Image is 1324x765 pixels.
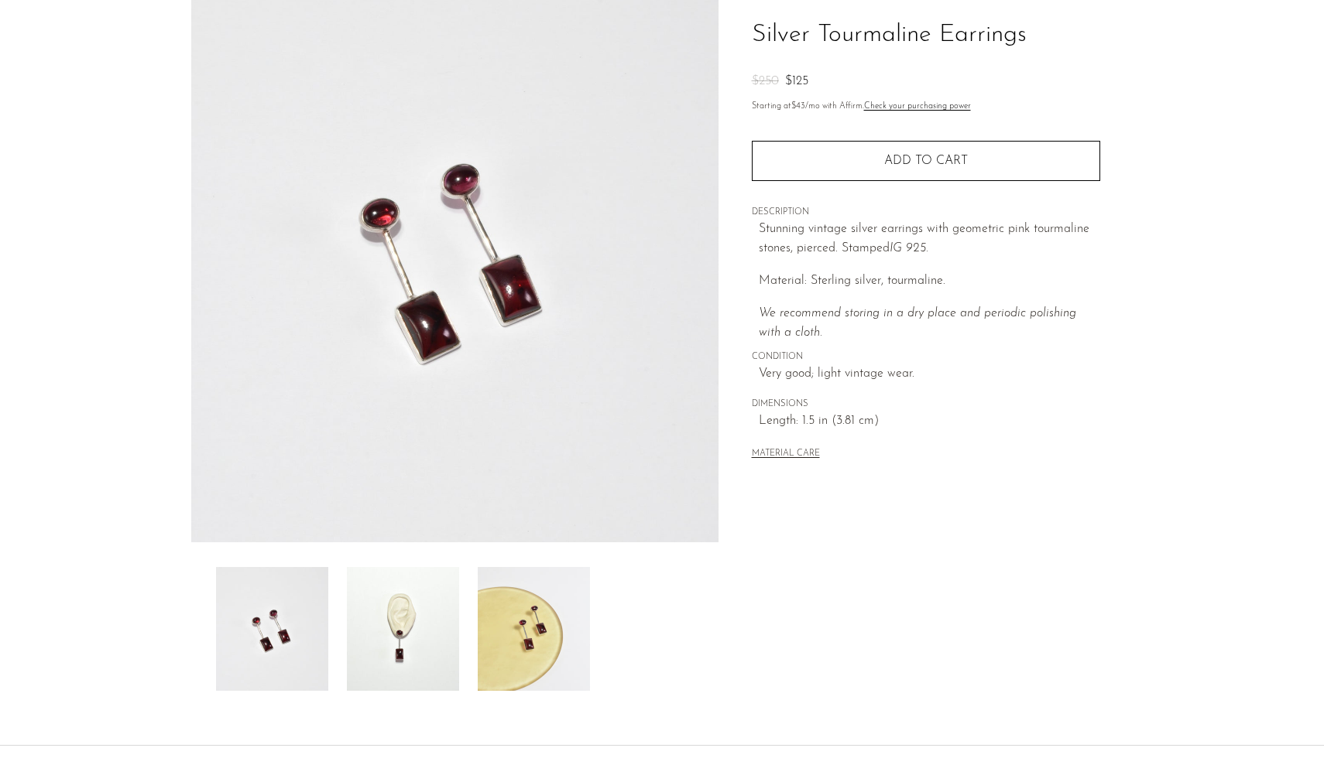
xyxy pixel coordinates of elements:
[752,449,820,460] button: MATERIAL CARE
[752,398,1100,412] span: DIMENSIONS
[791,102,805,111] span: $43
[785,75,808,87] span: $125
[752,15,1100,55] h1: Silver Tourmaline Earrings
[752,206,1100,220] span: DESCRIPTION
[759,307,1076,340] i: We recommend storing in a dry place and periodic polishing with a cloth.
[864,102,971,111] a: Check your purchasing power - Learn more about Affirm Financing (opens in modal)
[752,100,1100,114] p: Starting at /mo with Affirm.
[752,75,779,87] span: $250
[216,567,328,691] img: Silver Tourmaline Earrings
[759,412,1100,432] span: Length: 1.5 in (3.81 cm)
[478,567,590,691] img: Silver Tourmaline Earrings
[752,350,1100,364] span: CONDITION
[759,272,1100,292] p: Material: Sterling silver, tourmaline.
[347,567,459,691] img: Silver Tourmaline Earrings
[759,220,1100,259] p: Stunning vintage silver earrings with geometric pink tourmaline stones, pierced. Stamped
[890,242,928,254] em: IG 925.
[752,141,1100,181] button: Add to cart
[884,155,968,167] span: Add to cart
[759,364,1100,384] span: Very good; light vintage wear.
